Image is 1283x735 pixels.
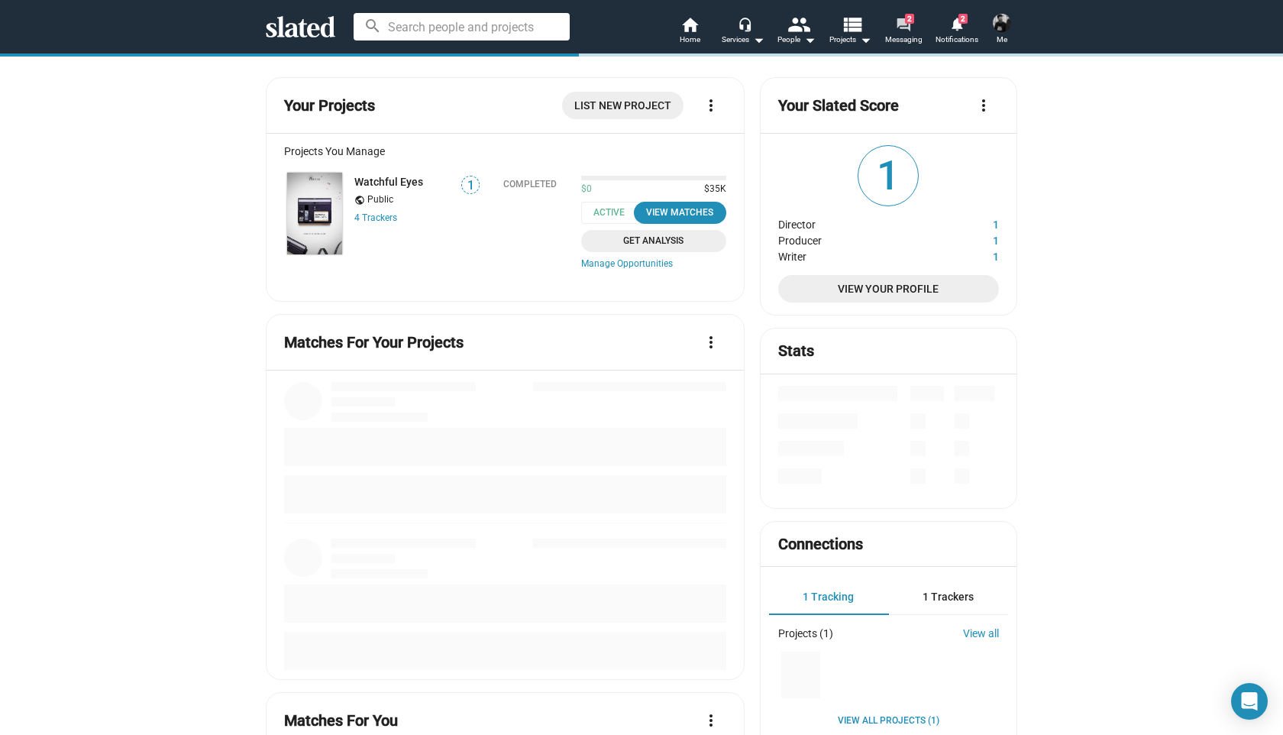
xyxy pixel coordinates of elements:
mat-icon: people [787,13,810,35]
a: Watchful Eyes [284,170,345,257]
a: List New Project [562,92,684,119]
span: List New Project [574,92,671,119]
mat-card-title: Stats [778,341,814,361]
mat-card-title: Matches For Your Projects [284,332,464,353]
a: Manage Opportunities [581,258,726,270]
a: 2Notifications [930,15,984,49]
span: Me [997,31,1007,49]
a: Watchful Eyes [354,176,423,188]
span: 1 [858,146,918,206]
dd: 1 [942,231,999,247]
span: 2 [958,14,968,24]
span: Get Analysis [590,233,717,249]
mat-icon: view_list [841,13,863,35]
input: Search people and projects [354,13,570,40]
dt: Director [778,215,942,231]
button: People [770,15,823,49]
mat-icon: headset_mic [738,17,751,31]
mat-icon: home [680,15,699,34]
div: Services [722,31,764,49]
div: View Matches [643,205,717,221]
span: 2 [905,14,914,24]
span: Active [581,202,646,224]
a: View all Projects (1) [838,715,939,727]
span: 1 Trackers [923,591,974,603]
span: s [393,212,397,223]
img: Gianluca Lasaracina [993,14,1011,32]
span: Projects [829,31,871,49]
mat-icon: more_vert [702,711,720,730]
span: 1 [462,178,479,193]
button: Projects [823,15,877,49]
mat-icon: arrow_drop_down [856,31,874,49]
mat-card-title: Your Projects [284,96,375,116]
mat-card-title: Your Slated Score [778,96,899,116]
div: Completed [503,179,557,189]
span: View Your Profile [790,275,987,303]
dd: 1 [942,247,999,263]
dt: Producer [778,231,942,247]
div: People [777,31,816,49]
a: View Your Profile [778,275,999,303]
mat-icon: arrow_drop_down [800,31,819,49]
span: Notifications [936,31,978,49]
a: Get Analysis [581,230,726,252]
a: Home [663,15,716,49]
img: Watchful Eyes [287,173,342,254]
div: Projects You Manage [284,145,726,157]
dt: Writer [778,247,942,263]
span: 1 Tracking [803,591,854,603]
mat-card-title: Matches For You [284,711,398,731]
a: 2Messaging [877,15,930,49]
div: Projects (1) [778,627,833,639]
button: Services [716,15,770,49]
mat-icon: forum [896,17,910,31]
span: Home [680,31,700,49]
mat-card-title: Connections [778,534,863,555]
mat-icon: more_vert [974,96,993,115]
dd: 1 [942,215,999,231]
div: Open Intercom Messenger [1231,683,1268,720]
span: Messaging [885,31,923,49]
mat-icon: notifications [949,16,964,31]
mat-icon: more_vert [702,333,720,351]
button: View Matches [634,202,726,224]
span: $35K [698,183,726,196]
mat-icon: arrow_drop_down [749,31,768,49]
span: Public [367,194,393,206]
button: Gianluca LasaracinaMe [984,11,1020,50]
a: 4 Trackers [354,212,397,223]
a: View all [963,627,999,639]
span: $0 [581,183,592,196]
mat-icon: more_vert [702,96,720,115]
